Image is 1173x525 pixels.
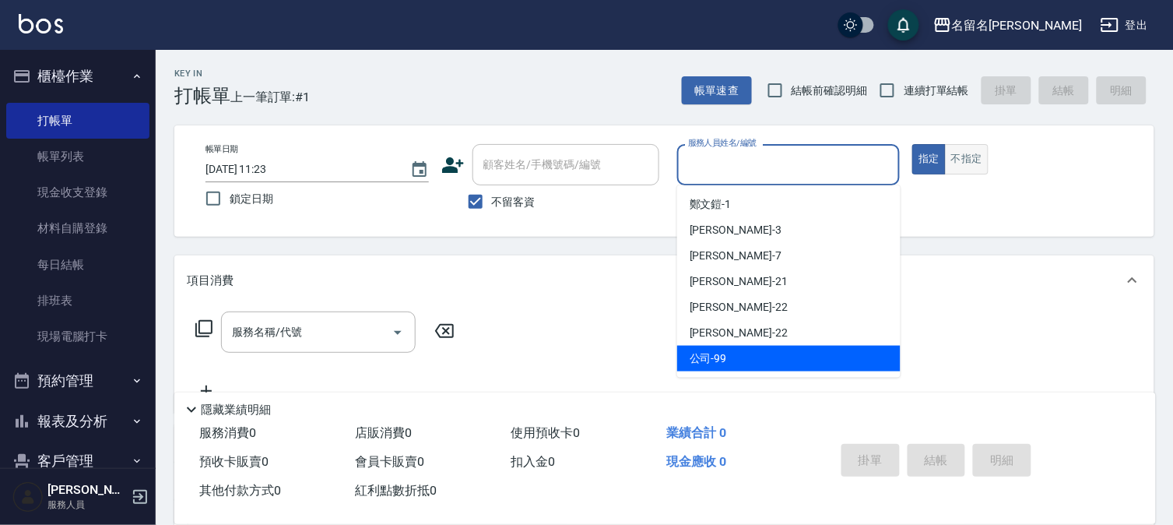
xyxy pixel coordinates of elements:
a: 打帳單 [6,103,149,139]
div: 名留名[PERSON_NAME] [952,16,1082,35]
span: 店販消費 0 [355,425,412,440]
span: 鎖定日期 [230,191,273,207]
a: 現金收支登錄 [6,174,149,210]
span: [PERSON_NAME] -7 [690,248,781,264]
button: save [888,9,919,41]
button: 名留名[PERSON_NAME] [927,9,1088,41]
span: [PERSON_NAME] -22 [690,299,788,315]
p: 項目消費 [187,273,234,289]
span: 鄭文鎧 -1 [690,196,732,213]
span: 服務消費 0 [199,425,256,440]
span: 上一筆訂單:#1 [230,87,311,107]
h3: 打帳單 [174,85,230,107]
div: 項目消費 [174,255,1154,305]
button: 登出 [1094,11,1154,40]
button: Choose date, selected date is 2025-10-14 [401,151,438,189]
button: 報表及分析 [6,401,149,442]
img: Person [12,481,44,513]
p: 服務人員 [47,498,127,512]
span: 結帳前確認明細 [792,83,868,99]
a: 材料自購登錄 [6,210,149,246]
img: Logo [19,14,63,33]
input: YYYY/MM/DD hh:mm [205,157,395,182]
button: 客戶管理 [6,441,149,481]
button: 帳單速查 [682,76,752,105]
a: 現場電腦打卡 [6,319,149,354]
a: 每日結帳 [6,247,149,283]
h5: [PERSON_NAME] [47,482,127,498]
h2: Key In [174,69,230,79]
a: 帳單列表 [6,139,149,174]
label: 服務人員姓名/編號 [688,137,757,149]
span: 業績合計 0 [666,425,726,440]
span: 現金應收 0 [666,454,726,469]
button: 預約管理 [6,361,149,401]
span: 使用預收卡 0 [511,425,580,440]
span: 紅利點數折抵 0 [355,483,437,498]
button: Open [385,320,410,345]
span: 扣入金 0 [511,454,555,469]
span: 公司 -99 [690,351,727,367]
span: 預收卡販賣 0 [199,454,269,469]
button: 指定 [912,144,946,174]
button: 櫃檯作業 [6,56,149,97]
a: 排班表 [6,283,149,319]
button: 不指定 [945,144,989,174]
span: [PERSON_NAME] -21 [690,273,788,290]
span: [PERSON_NAME] -22 [690,325,788,341]
span: 會員卡販賣 0 [355,454,424,469]
span: 不留客資 [492,194,536,210]
span: [PERSON_NAME] -3 [690,222,781,238]
p: 隱藏業績明細 [201,402,271,418]
span: 其他付款方式 0 [199,483,281,498]
label: 帳單日期 [205,143,238,155]
span: 連續打單結帳 [904,83,969,99]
